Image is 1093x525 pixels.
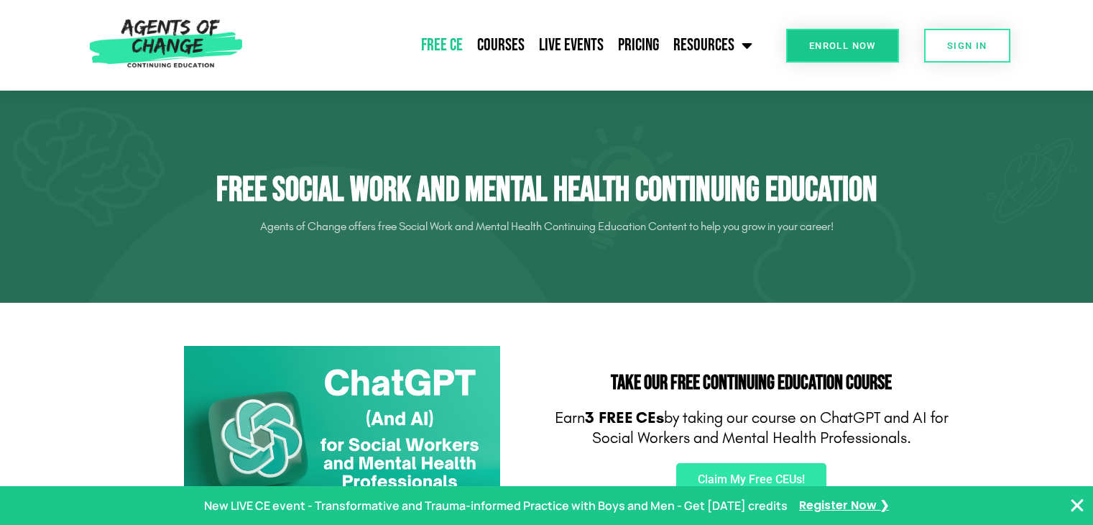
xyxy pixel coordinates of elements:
[554,408,949,449] p: Earn by taking our course on ChatGPT and AI for Social Workers and Mental Health Professionals.
[786,29,899,63] a: Enroll Now
[676,463,826,496] a: Claim My Free CEUs!
[924,29,1010,63] a: SIGN IN
[532,27,611,63] a: Live Events
[204,496,788,516] p: New LIVE CE event - Transformative and Trauma-informed Practice with Boys and Men - Get [DATE] cr...
[585,408,664,427] b: 3 FREE CEs
[611,27,666,63] a: Pricing
[698,474,805,485] span: Claim My Free CEUs!
[947,41,987,50] span: SIGN IN
[799,496,889,516] a: Register Now ❯
[144,170,949,211] h1: Free Social Work and Mental Health Continuing Education
[470,27,532,63] a: Courses
[414,27,470,63] a: Free CE
[809,41,876,50] span: Enroll Now
[249,27,760,63] nav: Menu
[144,215,949,238] p: Agents of Change offers free Social Work and Mental Health Continuing Education Content to help y...
[554,373,949,393] h2: Take Our FREE Continuing Education Course
[1069,497,1086,514] button: Close Banner
[666,27,760,63] a: Resources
